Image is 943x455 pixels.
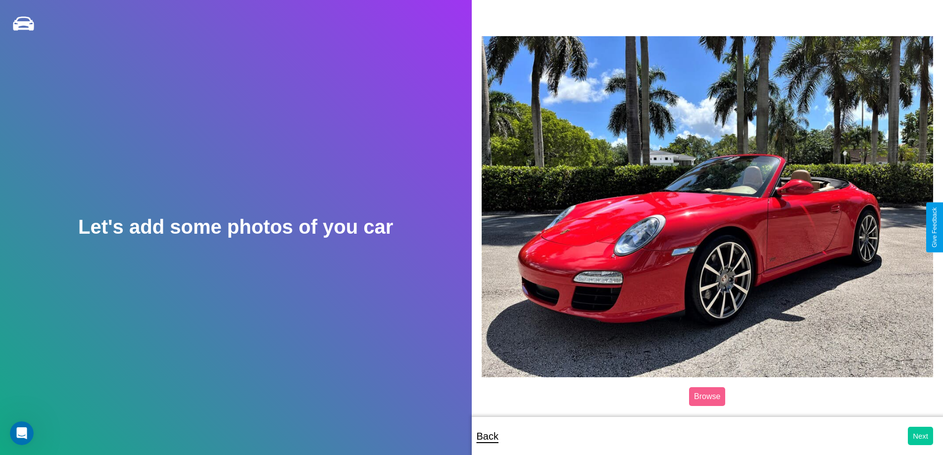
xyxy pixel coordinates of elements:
[78,216,393,238] h2: Let's add some photos of you car
[477,427,498,445] p: Back
[10,421,34,445] iframe: Intercom live chat
[931,207,938,248] div: Give Feedback
[482,36,934,377] img: posted
[689,387,725,406] label: Browse
[908,427,933,445] button: Next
